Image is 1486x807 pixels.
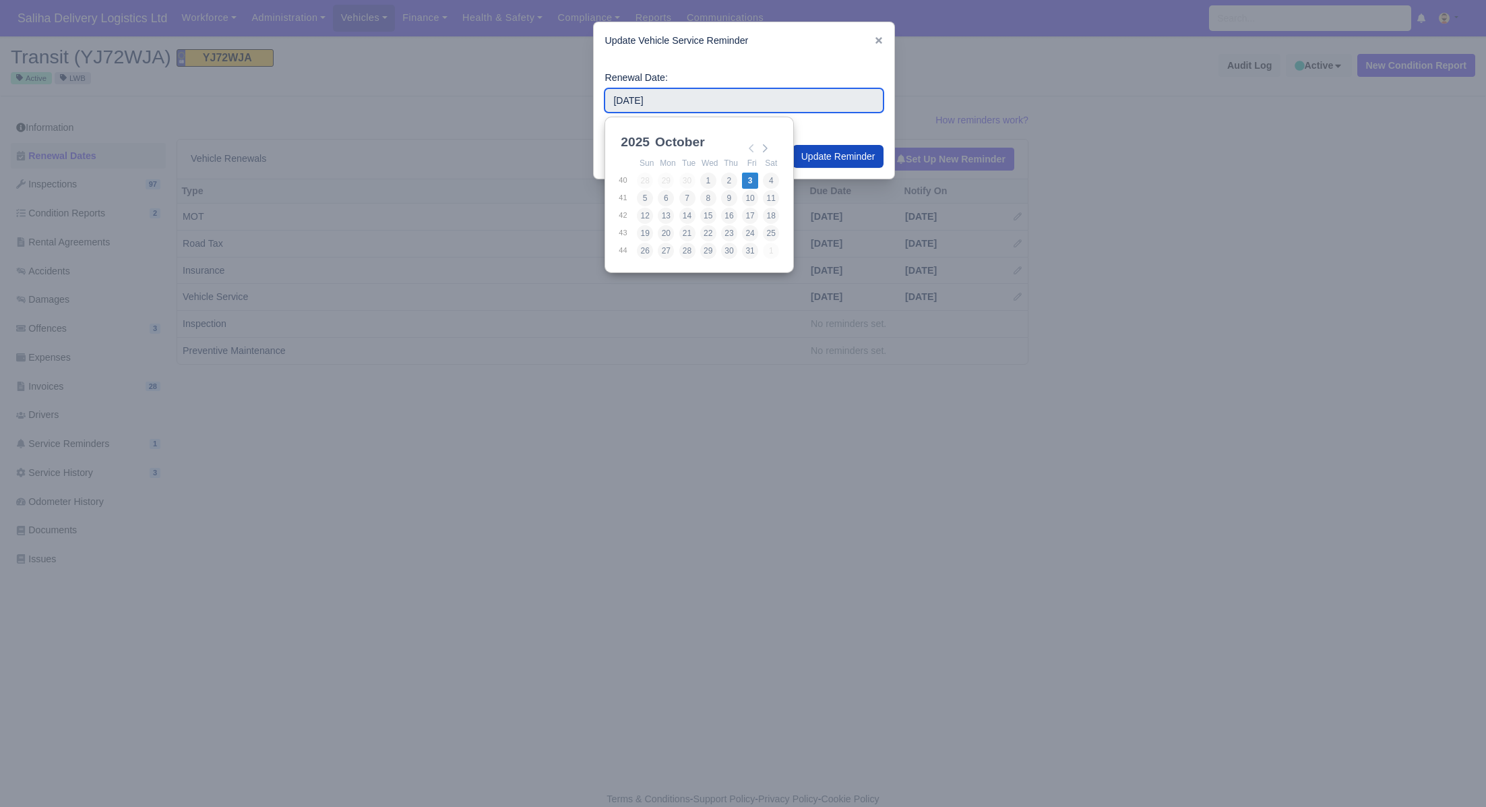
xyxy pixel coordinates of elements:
button: 26 [637,243,653,259]
abbr: Wednesday [702,158,718,168]
button: 16 [721,208,737,224]
td: 43 [618,225,636,242]
button: 9 [721,190,737,206]
button: 8 [700,190,716,206]
button: 11 [763,190,779,206]
button: Update Reminder [793,145,884,168]
button: 23 [721,225,737,241]
td: 42 [618,207,636,225]
button: 13 [658,208,674,224]
td: 41 [618,189,636,207]
button: 28 [679,243,695,259]
label: Renewal Date: [605,70,667,86]
button: 24 [742,225,758,241]
button: 29 [700,243,716,259]
div: 2025 [618,132,652,152]
button: 31 [742,243,758,259]
abbr: Monday [660,158,675,168]
button: 15 [700,208,716,224]
button: 17 [742,208,758,224]
abbr: Thursday [724,158,738,168]
button: 1 [700,173,716,189]
button: 21 [679,225,695,241]
div: October [652,132,708,152]
button: 19 [637,225,653,241]
div: Update Vehicle Service Reminder [594,22,894,59]
td: 44 [618,242,636,260]
button: 6 [658,190,674,206]
button: 2 [721,173,737,189]
button: 7 [679,190,695,206]
button: 25 [763,225,779,241]
abbr: Tuesday [682,158,695,168]
button: 10 [742,190,758,206]
button: Previous Month [743,140,760,156]
td: 40 [618,172,636,189]
button: 12 [637,208,653,224]
button: 3 [742,173,758,189]
button: 27 [658,243,674,259]
button: 22 [700,225,716,241]
button: 14 [679,208,695,224]
button: 4 [763,173,779,189]
abbr: Friday [747,158,757,168]
iframe: Chat Widget [1244,651,1486,807]
abbr: Sunday [640,158,654,168]
button: 18 [763,208,779,224]
button: Next Month [757,140,773,156]
button: 20 [658,225,674,241]
button: 5 [637,190,653,206]
input: Use the arrow keys to pick a date [605,88,884,113]
button: 30 [721,243,737,259]
abbr: Saturday [765,158,777,168]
